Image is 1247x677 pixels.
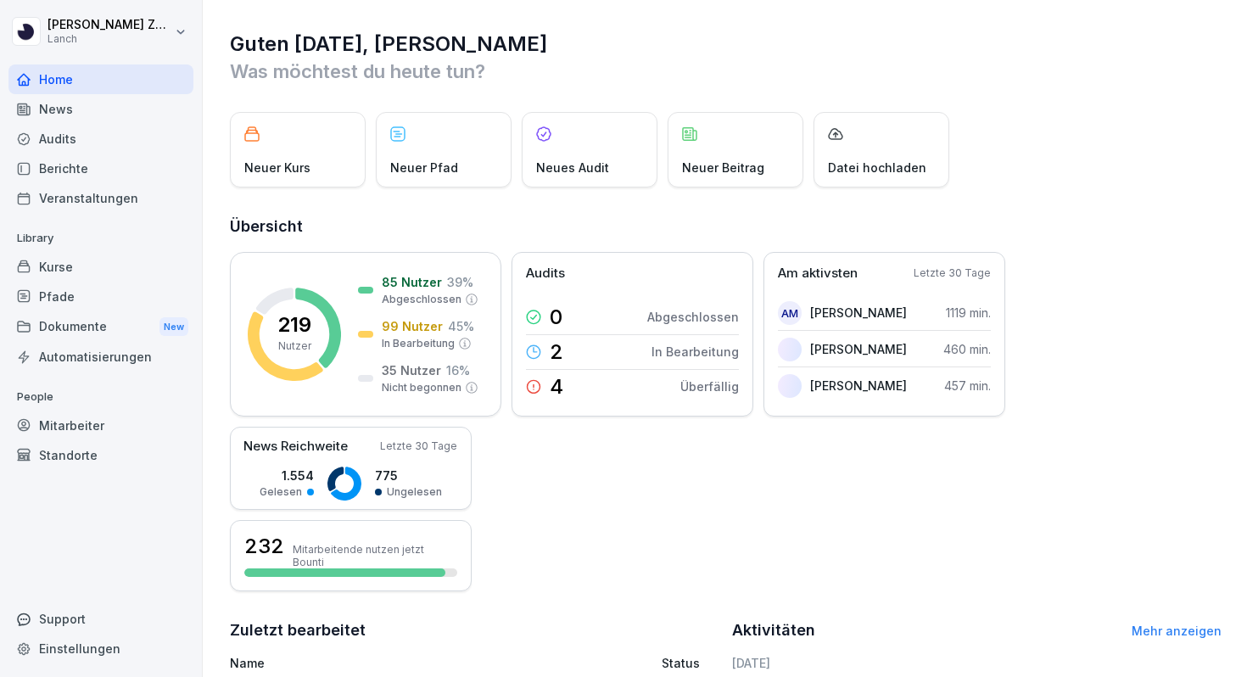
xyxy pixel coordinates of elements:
p: Überfällig [680,378,739,395]
p: 219 [277,315,311,335]
p: Am aktivsten [778,264,858,283]
p: Letzte 30 Tage [914,266,991,281]
p: 1119 min. [946,304,991,322]
p: Lanch [48,33,171,45]
h2: Übersicht [230,215,1222,238]
div: Support [8,604,193,634]
div: AM [778,301,802,325]
p: Datei hochladen [828,159,926,176]
a: Mitarbeiter [8,411,193,440]
p: [PERSON_NAME] [810,340,907,358]
div: Dokumente [8,311,193,343]
a: Pfade [8,282,193,311]
p: 1.554 [260,467,314,484]
a: Berichte [8,154,193,183]
p: 2 [550,342,563,362]
a: Standorte [8,440,193,470]
p: Abgeschlossen [382,292,461,307]
p: Name [230,654,529,672]
a: Einstellungen [8,634,193,663]
h2: Zuletzt bearbeitet [230,618,720,642]
p: Was möchtest du heute tun? [230,58,1222,85]
p: Abgeschlossen [647,308,739,326]
p: Nicht begonnen [382,380,461,395]
p: Neues Audit [536,159,609,176]
p: Ungelesen [387,484,442,500]
p: 85 Nutzer [382,273,442,291]
p: 99 Nutzer [382,317,443,335]
p: News Reichweite [243,437,348,456]
p: 775 [375,467,442,484]
p: Neuer Pfad [390,159,458,176]
p: Neuer Kurs [244,159,310,176]
a: Kurse [8,252,193,282]
a: News [8,94,193,124]
p: Status [662,654,700,672]
p: [PERSON_NAME] Zahn [48,18,171,32]
p: 39 % [447,273,473,291]
p: People [8,383,193,411]
a: Automatisierungen [8,342,193,372]
h1: Guten [DATE], [PERSON_NAME] [230,31,1222,58]
a: Home [8,64,193,94]
p: In Bearbeitung [382,336,455,351]
p: Letzte 30 Tage [380,439,457,454]
a: Mehr anzeigen [1132,624,1222,638]
a: Veranstaltungen [8,183,193,213]
p: Neuer Beitrag [682,159,764,176]
p: 45 % [448,317,474,335]
p: 457 min. [944,377,991,394]
p: In Bearbeitung [651,343,739,361]
p: [PERSON_NAME] [810,377,907,394]
p: Nutzer [278,338,311,354]
p: 460 min. [943,340,991,358]
a: Audits [8,124,193,154]
p: Library [8,225,193,252]
p: Mitarbeitende nutzen jetzt Bounti [293,543,457,568]
p: 35 Nutzer [382,361,441,379]
div: New [159,317,188,337]
h3: 232 [244,532,284,561]
a: DokumenteNew [8,311,193,343]
p: 0 [550,307,562,327]
p: [PERSON_NAME] [810,304,907,322]
p: 16 % [446,361,470,379]
p: Audits [526,264,565,283]
p: Gelesen [260,484,302,500]
h2: Aktivitäten [732,618,815,642]
p: 4 [550,377,563,397]
h6: [DATE] [732,654,1222,672]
